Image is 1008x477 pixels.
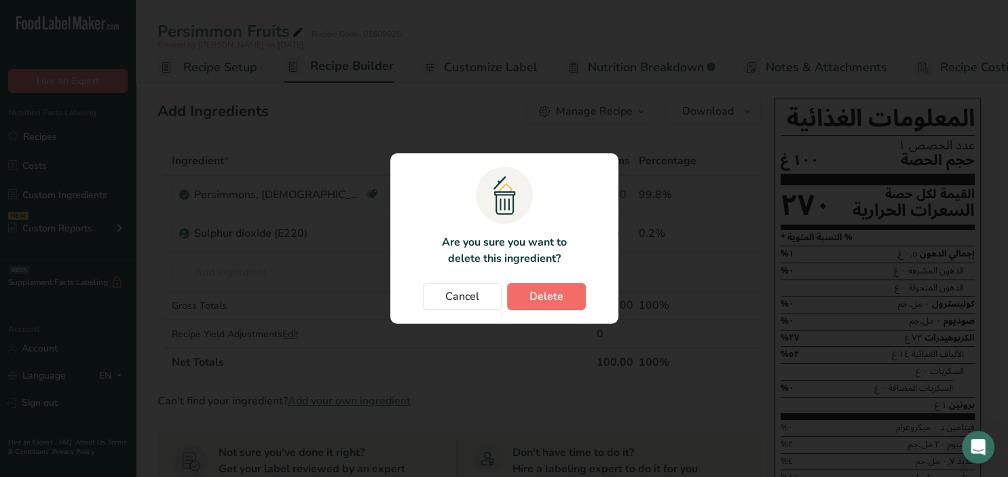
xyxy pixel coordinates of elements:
button: Delete [507,283,586,310]
span: Cancel [445,288,479,305]
div: Open Intercom Messenger [962,431,994,463]
button: Cancel [423,283,502,310]
p: Are you sure you want to delete this ingredient? [434,234,574,267]
span: Delete [529,288,563,305]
